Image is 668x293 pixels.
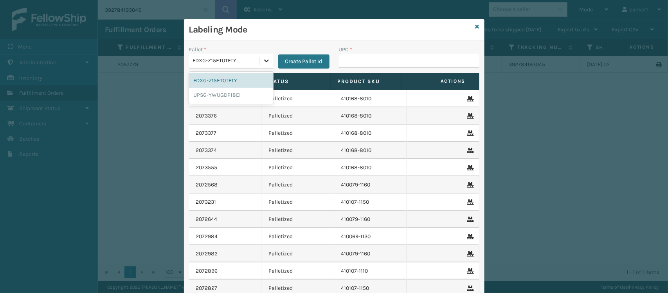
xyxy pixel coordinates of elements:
[278,54,329,69] button: Create Pallet Id
[467,268,472,274] i: Remove From Pallet
[467,113,472,119] i: Remove From Pallet
[196,233,218,241] a: 2072984
[467,286,472,291] i: Remove From Pallet
[467,234,472,239] i: Remove From Pallet
[196,215,218,223] a: 2072644
[334,142,407,159] td: 410168-8010
[467,96,472,101] i: Remove From Pallet
[334,90,407,107] td: 410168-8010
[467,217,472,222] i: Remove From Pallet
[334,125,407,142] td: 410168-8010
[196,267,218,275] a: 2072896
[196,164,218,172] a: 2073555
[261,245,334,262] td: Palletized
[196,129,217,137] a: 2073377
[467,182,472,188] i: Remove From Pallet
[334,262,407,280] td: 410107-1110
[261,125,334,142] td: Palletized
[338,78,394,85] label: Product SKU
[467,251,472,257] i: Remove From Pallet
[261,142,334,159] td: Palletized
[334,107,407,125] td: 410168-8010
[196,198,216,206] a: 2073231
[404,75,470,88] span: Actions
[334,176,407,194] td: 410079-1160
[467,148,472,153] i: Remove From Pallet
[261,211,334,228] td: Palletized
[467,199,472,205] i: Remove From Pallet
[467,130,472,136] i: Remove From Pallet
[334,228,407,245] td: 410069-1130
[196,146,217,154] a: 2073374
[189,45,207,54] label: Pallet
[267,78,323,85] label: Status
[189,88,274,102] div: UPSG-YWUGDP18EI
[261,194,334,211] td: Palletized
[339,45,353,54] label: UPC
[334,211,407,228] td: 410079-1160
[467,165,472,170] i: Remove From Pallet
[261,228,334,245] td: Palletized
[193,57,260,65] div: FDXG-Z15ET0TFTY
[261,176,334,194] td: Palletized
[189,24,472,36] h3: Labeling Mode
[196,181,218,189] a: 2072568
[261,90,334,107] td: Palletized
[334,194,407,211] td: 410107-1150
[261,262,334,280] td: Palletized
[189,73,274,88] div: FDXG-Z15ET0TFTY
[334,245,407,262] td: 410079-1160
[334,159,407,176] td: 410168-8010
[261,159,334,176] td: Palletized
[196,112,217,120] a: 2073376
[261,107,334,125] td: Palletized
[196,250,218,258] a: 2072982
[196,284,218,292] a: 2072827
